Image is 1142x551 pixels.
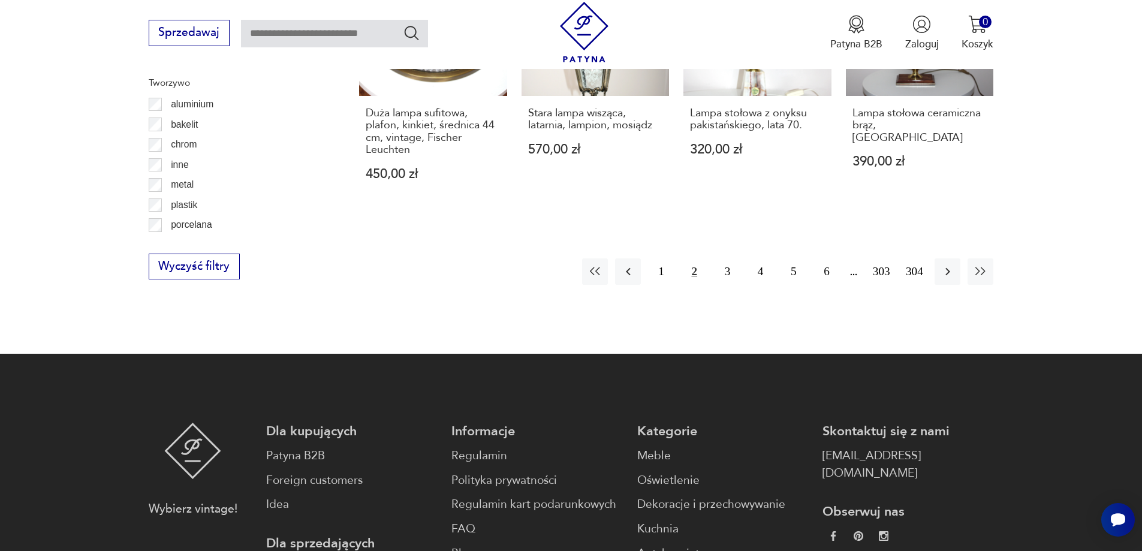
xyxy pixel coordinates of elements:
p: Tworzywo [149,75,325,91]
img: Patyna - sklep z meblami i dekoracjami vintage [554,2,614,62]
button: 6 [813,258,839,284]
a: Foreign customers [266,472,437,489]
img: da9060093f698e4c3cedc1453eec5031.webp [828,531,838,541]
p: 570,00 zł [528,143,663,156]
p: Patyna B2B [830,37,882,51]
a: Kuchnia [637,520,808,538]
button: 0Koszyk [962,15,993,51]
button: Szukaj [403,24,420,41]
button: 303 [869,258,894,284]
p: Zaloguj [905,37,939,51]
a: FAQ [451,520,622,538]
div: 0 [979,16,992,28]
p: aluminium [171,97,213,112]
p: Dla kupujących [266,423,437,440]
button: Patyna B2B [830,15,882,51]
p: 450,00 zł [366,168,501,180]
p: 320,00 zł [690,143,825,156]
p: 390,00 zł [852,155,987,168]
button: 4 [748,258,773,284]
a: Ikona medaluPatyna B2B [830,15,882,51]
p: Kategorie [637,423,808,440]
p: Skontaktuj się z nami [822,423,993,440]
button: 304 [902,258,927,284]
img: 37d27d81a828e637adc9f9cb2e3d3a8a.webp [854,531,863,541]
p: plastik [171,197,197,213]
img: Patyna - sklep z meblami i dekoracjami vintage [164,423,221,479]
p: bakelit [171,117,198,133]
a: Regulamin kart podarunkowych [451,496,622,513]
iframe: Smartsupp widget button [1101,503,1135,537]
a: Regulamin [451,447,622,465]
a: Dekoracje i przechowywanie [637,496,808,513]
a: Oświetlenie [637,472,808,489]
p: chrom [171,137,197,152]
a: Idea [266,496,437,513]
p: metal [171,177,194,192]
a: [EMAIL_ADDRESS][DOMAIN_NAME] [822,447,993,482]
h3: Duża lampa sufitowa, plafon, kinkiet, średnica 44 cm, vintage, Fischer Leuchten [366,107,501,156]
button: Sprzedawaj [149,20,230,46]
a: Polityka prywatności [451,472,622,489]
button: 3 [715,258,740,284]
a: Patyna B2B [266,447,437,465]
p: inne [171,157,188,173]
img: Ikonka użytkownika [912,15,931,34]
img: Ikona koszyka [968,15,987,34]
p: Koszyk [962,37,993,51]
h3: Lampa stołowa ceramiczna brąz, [GEOGRAPHIC_DATA] [852,107,987,144]
button: 2 [682,258,707,284]
button: 5 [781,258,806,284]
p: porcelana [171,217,212,233]
a: Meble [637,447,808,465]
button: Wyczyść filtry [149,254,240,280]
button: Zaloguj [905,15,939,51]
p: porcelit [171,237,201,253]
h3: Lampa stołowa z onyksu pakistańskiego, lata 70. [690,107,825,132]
p: Wybierz vintage! [149,501,237,518]
h3: Stara lampa wisząca, latarnia, lampion, mosiądz [528,107,663,132]
img: c2fd9cf7f39615d9d6839a72ae8e59e5.webp [879,531,888,541]
a: Sprzedawaj [149,29,230,38]
img: Ikona medalu [847,15,866,34]
p: Informacje [451,423,622,440]
button: 1 [648,258,674,284]
p: Obserwuj nas [822,503,993,520]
